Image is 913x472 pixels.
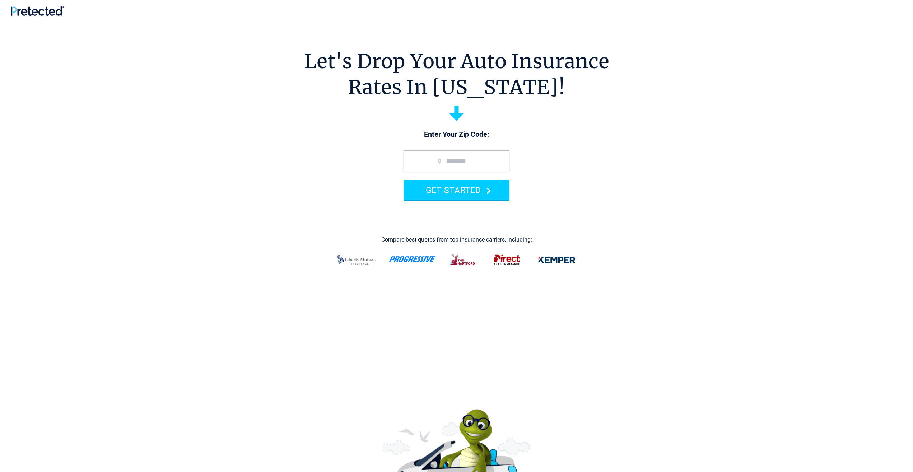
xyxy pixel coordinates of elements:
div: Compare best quotes from top insurance carriers, including: [381,237,532,243]
input: zip code [404,150,509,172]
img: thehartford [446,251,481,269]
img: liberty [333,251,380,269]
p: Enter Your Zip Code: [396,130,517,140]
img: Pretected Logo [11,6,64,16]
img: progressive [389,256,437,262]
h1: Let's Drop Your Auto Insurance Rates In [US_STATE]! [304,48,609,100]
img: kemper [533,251,581,269]
button: GET STARTED [404,180,509,200]
img: direct [489,251,525,269]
